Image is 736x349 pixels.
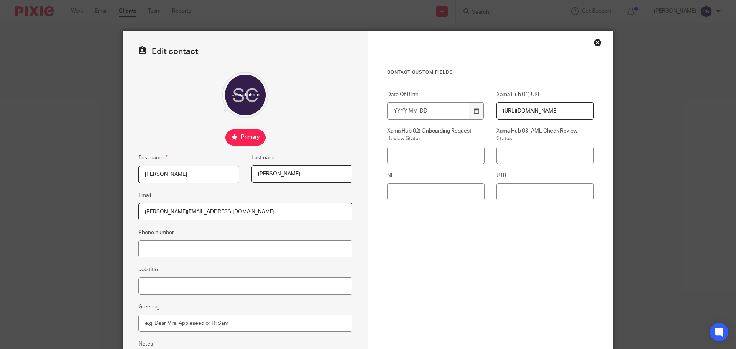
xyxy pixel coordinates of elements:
[387,91,485,98] label: Date Of Birth
[138,266,158,274] label: Job title
[251,154,276,162] label: Last name
[138,192,151,199] label: Email
[594,39,601,46] div: Close this dialog window
[496,172,594,179] label: UTR
[387,69,594,75] h3: Contact Custom fields
[387,172,485,179] label: NI
[138,303,159,311] label: Greeting
[387,102,469,120] input: YYYY-MM-DD
[138,315,352,332] input: e.g. Dear Mrs. Appleseed or Hi Sam
[138,229,174,236] label: Phone number
[138,153,168,162] label: First name
[496,91,594,98] label: Xama Hub 01) URL
[387,127,485,143] label: Xama Hub 02) Onboarding Request Review Status
[138,46,352,57] h2: Edit contact
[138,340,153,348] label: Notes
[496,127,594,143] label: Xama Hub 03) AML Check Review Status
